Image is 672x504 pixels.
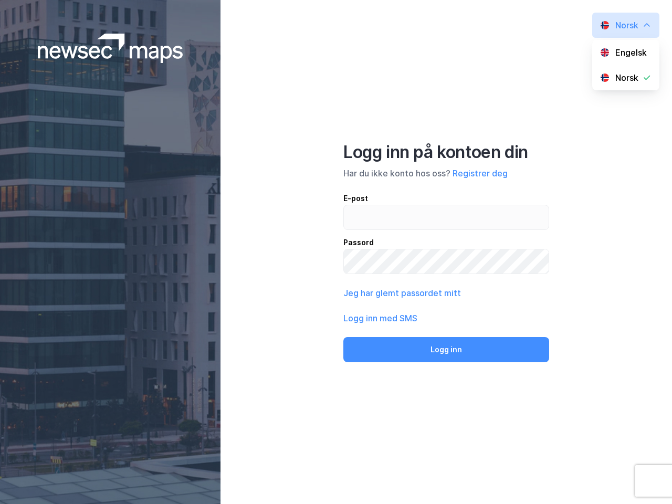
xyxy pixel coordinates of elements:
div: Logg inn på kontoen din [343,142,549,163]
div: Norsk [615,19,638,31]
button: Logg inn [343,337,549,362]
button: Registrer deg [453,167,508,180]
button: Jeg har glemt passordet mitt [343,287,461,299]
div: Engelsk [615,46,647,59]
div: Passord [343,236,549,249]
div: Norsk [615,71,638,84]
img: logoWhite.bf58a803f64e89776f2b079ca2356427.svg [38,34,183,63]
div: Har du ikke konto hos oss? [343,167,549,180]
div: E-post [343,192,549,205]
button: Logg inn med SMS [343,312,417,324]
iframe: Chat Widget [619,454,672,504]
